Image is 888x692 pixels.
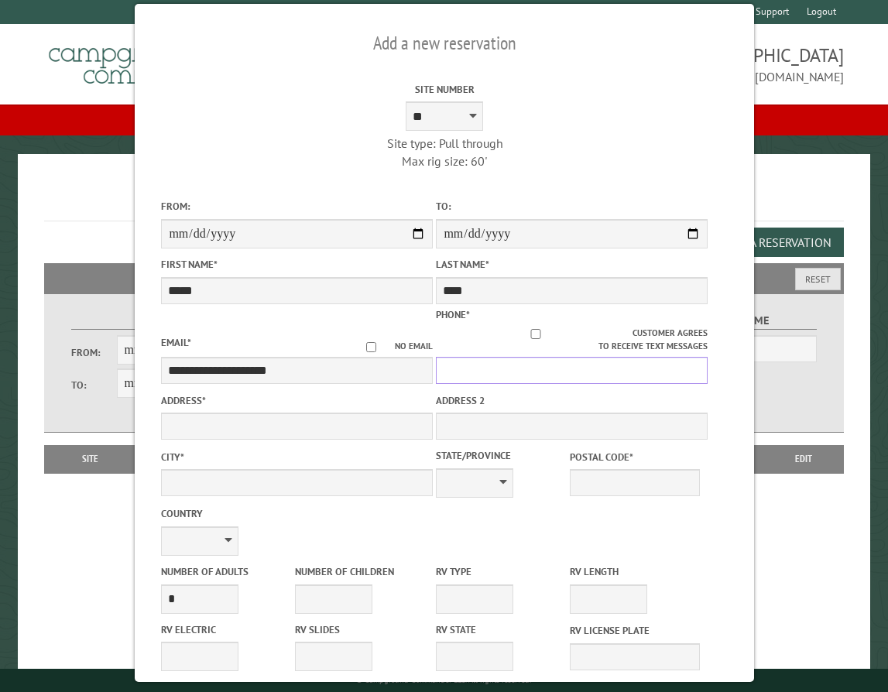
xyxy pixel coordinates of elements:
[294,622,424,637] label: RV Slides
[161,506,433,521] label: Country
[436,564,566,579] label: RV Type
[569,623,699,638] label: RV License Plate
[161,257,433,272] label: First Name
[795,268,841,290] button: Reset
[71,378,117,392] label: To:
[569,450,699,464] label: Postal Code
[348,340,433,353] label: No email
[71,312,254,330] label: Dates
[161,29,727,58] h2: Add a new reservation
[161,199,433,214] label: From:
[161,336,191,349] label: Email
[438,329,633,339] input: Customer agrees to receive text messages
[308,152,580,170] div: Max rig size: 60'
[161,622,291,637] label: RV Electric
[308,82,580,97] label: Site Number
[71,345,117,360] label: From:
[436,622,566,637] label: RV State
[436,308,470,321] label: Phone
[294,564,424,579] label: Number of Children
[764,445,844,473] th: Edit
[161,564,291,579] label: Number of Adults
[308,135,580,152] div: Site type: Pull through
[356,675,531,685] small: © Campground Commander LLC. All rights reserved.
[436,327,708,353] label: Customer agrees to receive text messages
[44,30,238,91] img: Campground Commander
[569,564,699,579] label: RV Length
[44,263,843,293] h2: Filters
[436,257,708,272] label: Last Name
[129,445,230,473] th: Dates
[436,448,566,463] label: State/Province
[52,445,129,473] th: Site
[161,450,433,464] label: City
[44,179,843,221] h1: Reservations
[436,199,708,214] label: To:
[161,393,433,408] label: Address
[711,228,844,257] button: Add a Reservation
[436,393,708,408] label: Address 2
[348,342,395,352] input: No email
